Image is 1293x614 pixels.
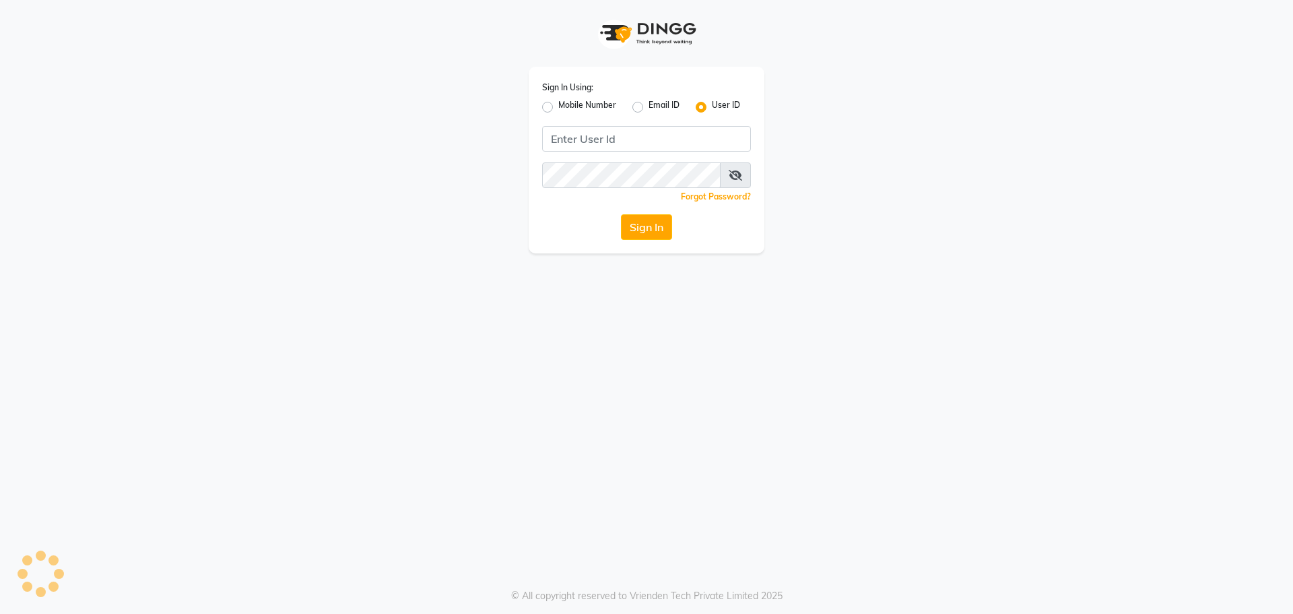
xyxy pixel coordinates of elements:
[621,214,672,240] button: Sign In
[712,99,740,115] label: User ID
[542,126,751,152] input: Username
[542,82,593,94] label: Sign In Using:
[558,99,616,115] label: Mobile Number
[542,162,721,188] input: Username
[649,99,679,115] label: Email ID
[681,191,751,202] a: Forgot Password?
[593,13,700,53] img: logo1.svg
